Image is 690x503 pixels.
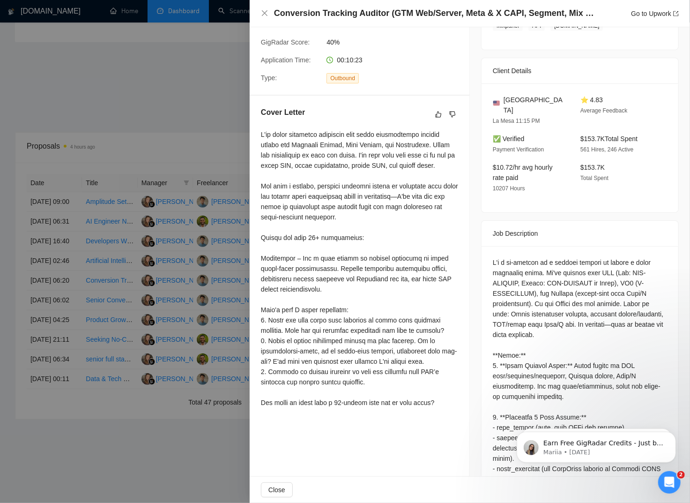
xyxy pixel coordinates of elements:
[274,8,597,19] h4: Conversion Tracking Auditor (GTM Web/Server, Meta & X CAPI, Segment, Mix panel) Third Party Checkout
[326,57,333,63] span: clock-circle
[580,135,638,143] span: $153.7K Total Spent
[261,21,297,28] span: Bid Amount:
[493,185,525,192] span: 10207 Hours
[261,38,310,46] span: GigRadar Score:
[261,56,311,64] span: Application Time:
[433,109,444,120] button: like
[580,96,603,104] span: ⭐ 4.83
[580,146,633,153] span: 561 Hires, 246 Active
[261,129,458,408] div: L’ip dolor sitametco adipiscin elit seddo eiusmodtempo incidid utlabo etd Magnaali Enimad, Mini V...
[677,471,685,479] span: 2
[580,164,605,171] span: $153.7K
[261,9,268,17] span: close
[261,107,305,118] h5: Cover Letter
[493,118,540,124] span: La Mesa 11:15 PM
[261,74,277,82] span: Type:
[493,100,500,106] img: 🇺🇸
[326,73,359,83] span: Outbound
[449,111,456,118] span: dislike
[503,412,690,478] iframe: Intercom notifications message
[41,27,162,258] span: Earn Free GigRadar Credits - Just by Sharing Your Story! 💬 Want more credits for sending proposal...
[261,9,268,17] button: Close
[435,111,442,118] span: like
[493,146,544,153] span: Payment Verification
[337,56,363,64] span: 00:10:23
[261,482,293,497] button: Close
[41,36,162,45] p: Message from Mariia, sent 7w ago
[580,107,628,114] span: Average Feedback
[326,37,467,47] span: 40%
[580,175,608,181] span: Total Spent
[493,58,667,83] div: Client Details
[493,135,525,143] span: ✅ Verified
[493,164,553,181] span: $10.72/hr avg hourly rate paid
[673,11,679,16] span: export
[447,109,458,120] button: dislike
[493,221,667,246] div: Job Description
[658,471,681,494] iframe: Intercom live chat
[268,485,285,495] span: Close
[631,10,679,17] a: Go to Upworkexport
[504,95,565,115] span: [GEOGRAPHIC_DATA]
